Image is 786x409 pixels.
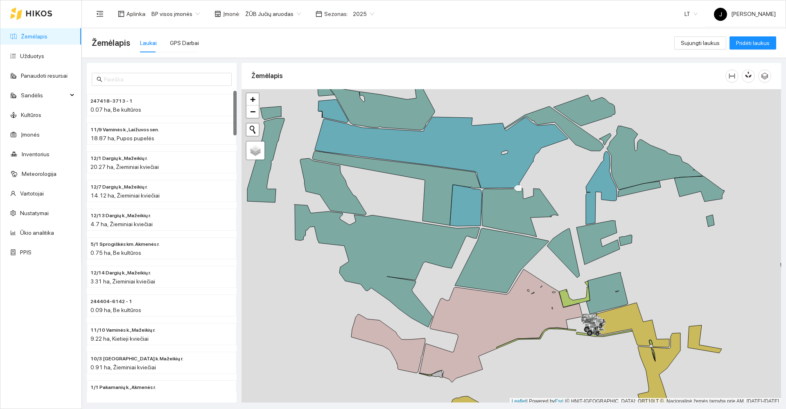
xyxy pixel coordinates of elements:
span: 244404-6142 - 1 [90,298,132,306]
span: search [97,76,102,82]
span: J [719,8,722,21]
div: GPS Darbai [170,38,199,47]
a: Meteorologija [22,171,56,177]
a: Leaflet [512,398,526,404]
a: Zoom in [246,93,259,106]
span: 0.07 ha, Be kultūros [90,106,141,113]
span: 11/9 Varninės k., Laižuvos sen. [90,126,159,134]
span: 14.12 ha, Žieminiai kviečiai [90,192,160,199]
span: Sujungti laukus [681,38,720,47]
span: 20.27 ha, Žieminiai kviečiai [90,164,159,170]
span: | [565,398,566,404]
span: 1/1 Pakamanių k., Akmenės r. [90,384,156,391]
span: LT [684,8,698,20]
span: Sandėlis [21,87,68,103]
span: shop [215,11,221,17]
span: 0.09 ha, Be kultūros [90,307,141,313]
span: 4.7 ha, Žieminiai kviečiai [90,221,153,227]
span: Pridėti laukus [736,38,770,47]
span: 12/1 Dargių k., Mažeikių r. [90,155,148,162]
span: calendar [316,11,322,17]
button: Sujungti laukus [674,36,726,49]
span: ŽŪB Jučių aruodas [245,8,301,20]
a: Sujungti laukus [674,40,726,46]
span: 3.31 ha, Žieminiai kviečiai [90,278,155,285]
span: 247418-3713 - 1 [90,97,133,105]
button: Initiate a new search [246,124,259,136]
a: Kultūros [21,112,41,118]
a: Layers [246,142,264,160]
span: menu-fold [96,10,104,18]
a: Žemėlapis [21,33,47,40]
a: PPIS [20,249,32,256]
span: 11/10 Varninės k., Mažeikių r. [90,326,156,334]
span: 10/3 Kalniškių k. Mažeikių r. [90,355,183,363]
a: Ūkio analitika [20,229,54,236]
div: Žemėlapis [251,64,725,88]
span: column-width [726,73,738,79]
a: Panaudoti resursai [21,72,68,79]
input: Paieška [104,75,227,84]
span: 12/13 Dargių k., Mažeikių r. [90,212,151,220]
a: Užduotys [20,53,44,59]
span: 2025 [353,8,374,20]
a: Įmonės [21,131,40,138]
span: 0.91 ha, Žieminiai kviečiai [90,364,156,371]
a: Pridėti laukus [730,40,776,46]
span: 18.87 ha, Pupos pupelės [90,135,154,142]
div: Laukai [140,38,157,47]
a: Esri [555,398,564,404]
span: Įmonė : [223,9,240,18]
a: Vartotojai [20,190,44,197]
button: Pridėti laukus [730,36,776,49]
span: 12/7 Dargių k., Mažeikių r. [90,183,148,191]
span: [PERSON_NAME] [714,11,776,17]
span: 0.75 ha, Be kultūros [90,249,141,256]
span: 5/1 Sprogiškės km. Akmenės r. [90,240,160,248]
span: 12/14 Dargių k., Mažeikių r. [90,269,151,277]
span: layout [118,11,124,17]
span: BP visos įmonės [151,8,200,20]
a: Nustatymai [20,210,49,216]
a: Zoom out [246,106,259,118]
span: Aplinka : [126,9,147,18]
span: Žemėlapis [92,36,130,49]
button: column-width [725,70,739,83]
button: menu-fold [92,6,108,22]
span: Sezonas : [324,9,348,18]
span: + [250,94,255,104]
span: − [250,106,255,117]
a: Inventorius [22,151,50,157]
span: 9.22 ha, Kietieji kviečiai [90,335,149,342]
div: | Powered by © HNIT-[GEOGRAPHIC_DATA]; ORT10LT ©, Nacionalinė žemės tarnyba prie AM, [DATE]-[DATE] [510,398,781,405]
